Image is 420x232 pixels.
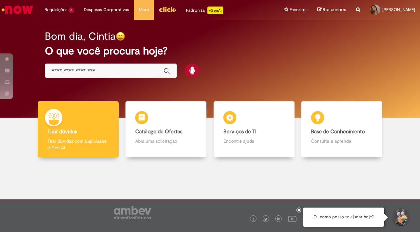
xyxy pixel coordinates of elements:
[277,217,280,221] img: logo_footer_linkedin.png
[223,138,285,144] p: Encontre ajuda
[159,5,176,14] img: click_logo_yellow_360x200.png
[135,138,197,144] p: Abra uma solicitação
[223,128,256,135] b: Serviços de TI
[135,128,182,135] b: Catálogo de Ofertas
[311,138,373,144] p: Consulte e aprenda
[114,206,151,219] img: logo_footer_ambev_rotulo_gray.png
[139,7,149,13] span: More
[288,214,296,223] img: logo_footer_youtube.png
[207,7,223,14] p: +GenAi
[1,3,34,16] img: ServiceNow
[84,7,129,13] span: Despesas Corporativas
[186,7,223,14] div: Padroniza
[252,218,255,221] img: logo_footer_facebook.png
[45,31,116,42] h2: Bom dia, Cintia
[47,138,109,151] p: Tirar dúvidas com Lupi Assist e Gen Ai
[122,101,210,158] a: Catálogo de Ofertas Abra uma solicitação
[45,45,375,57] h2: O que você procura hoje?
[116,32,125,41] img: happy-face.png
[264,218,268,221] img: logo_footer_twitter.png
[303,216,308,222] img: logo_footer_workplace.png
[210,101,298,158] a: Serviços de TI Encontre ajuda
[290,7,308,13] span: Favoritos
[311,128,365,135] b: Base de Conhecimento
[45,7,67,13] span: Requisições
[317,7,346,13] a: Rascunhos
[303,208,384,227] div: Oi, como posso te ajudar hoje?
[323,7,346,13] span: Rascunhos
[298,101,386,158] a: Base de Conhecimento Consulte e aprenda
[34,101,122,158] a: Tirar dúvidas Tirar dúvidas com Lupi Assist e Gen Ai
[391,208,410,227] button: Iniciar Conversa de Suporte
[47,128,77,135] b: Tirar dúvidas
[382,7,415,12] span: [PERSON_NAME]
[69,7,74,13] span: 8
